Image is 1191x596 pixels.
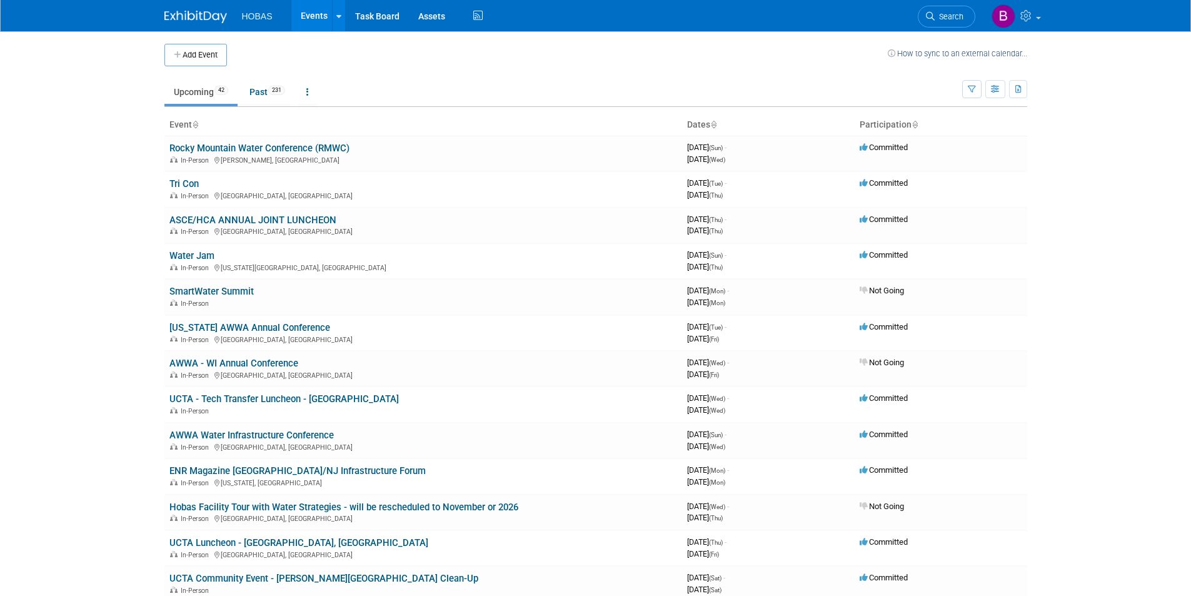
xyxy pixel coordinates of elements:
[169,465,426,477] a: ENR Magazine [GEOGRAPHIC_DATA]/NJ Infrastructure Forum
[709,407,725,414] span: (Wed)
[709,503,725,510] span: (Wed)
[687,178,726,188] span: [DATE]
[170,264,178,270] img: In-Person Event
[723,573,725,582] span: -
[181,336,213,344] span: In-Person
[687,334,719,343] span: [DATE]
[725,178,726,188] span: -
[164,44,227,66] button: Add Event
[170,228,178,234] img: In-Person Event
[709,360,725,366] span: (Wed)
[912,119,918,129] a: Sort by Participation Type
[710,119,716,129] a: Sort by Start Date
[687,465,729,475] span: [DATE]
[169,358,298,369] a: AWWA - WI Annual Conference
[687,298,725,307] span: [DATE]
[169,537,428,548] a: UCTA Luncheon - [GEOGRAPHIC_DATA], [GEOGRAPHIC_DATA]
[164,114,682,136] th: Event
[888,49,1027,58] a: How to sync to an external calendar...
[709,515,723,522] span: (Thu)
[181,192,213,200] span: In-Person
[170,300,178,306] img: In-Person Event
[687,154,725,164] span: [DATE]
[170,336,178,342] img: In-Person Event
[169,477,677,487] div: [US_STATE], [GEOGRAPHIC_DATA]
[169,154,677,164] div: [PERSON_NAME], [GEOGRAPHIC_DATA]
[170,515,178,521] img: In-Person Event
[687,215,726,224] span: [DATE]
[181,228,213,236] span: In-Person
[170,479,178,485] img: In-Person Event
[169,215,336,226] a: ASCE/HCA ANNUAL JOINT LUNCHEON
[169,370,677,380] div: [GEOGRAPHIC_DATA], [GEOGRAPHIC_DATA]
[687,513,723,522] span: [DATE]
[181,407,213,415] span: In-Person
[687,143,726,152] span: [DATE]
[687,405,725,415] span: [DATE]
[709,216,723,223] span: (Thu)
[687,502,729,511] span: [DATE]
[709,192,723,199] span: (Thu)
[687,226,723,235] span: [DATE]
[170,156,178,163] img: In-Person Event
[727,465,729,475] span: -
[709,443,725,450] span: (Wed)
[709,395,725,402] span: (Wed)
[709,587,721,593] span: (Sat)
[164,80,238,104] a: Upcoming42
[687,430,726,439] span: [DATE]
[169,262,677,272] div: [US_STATE][GEOGRAPHIC_DATA], [GEOGRAPHIC_DATA]
[709,180,723,187] span: (Tue)
[860,358,904,367] span: Not Going
[170,407,178,413] img: In-Person Event
[709,228,723,235] span: (Thu)
[860,143,908,152] span: Committed
[935,12,963,21] span: Search
[687,537,726,547] span: [DATE]
[268,86,285,95] span: 231
[709,300,725,306] span: (Mon)
[169,573,478,584] a: UCTA Community Event - [PERSON_NAME][GEOGRAPHIC_DATA] Clean-Up
[164,11,227,23] img: ExhibitDay
[169,226,677,236] div: [GEOGRAPHIC_DATA], [GEOGRAPHIC_DATA]
[242,11,273,21] span: HOBAS
[709,336,719,343] span: (Fri)
[860,322,908,331] span: Committed
[169,442,677,452] div: [GEOGRAPHIC_DATA], [GEOGRAPHIC_DATA]
[687,250,726,260] span: [DATE]
[709,156,725,163] span: (Wed)
[181,264,213,272] span: In-Person
[192,119,198,129] a: Sort by Event Name
[169,250,214,261] a: Water Jam
[169,286,254,297] a: SmartWater Summit
[727,393,729,403] span: -
[725,250,726,260] span: -
[860,286,904,295] span: Not Going
[169,393,399,405] a: UCTA - Tech Transfer Luncheon - [GEOGRAPHIC_DATA]
[170,551,178,557] img: In-Person Event
[709,575,721,582] span: (Sat)
[169,143,349,154] a: Rocky Mountain Water Conference (RMWC)
[709,252,723,259] span: (Sun)
[725,143,726,152] span: -
[709,551,719,558] span: (Fri)
[709,479,725,486] span: (Mon)
[860,178,908,188] span: Committed
[687,549,719,558] span: [DATE]
[709,264,723,271] span: (Thu)
[170,192,178,198] img: In-Person Event
[169,178,199,189] a: Tri Con
[709,324,723,331] span: (Tue)
[181,515,213,523] span: In-Person
[181,587,213,595] span: In-Person
[181,551,213,559] span: In-Person
[727,358,729,367] span: -
[687,585,721,594] span: [DATE]
[725,430,726,439] span: -
[855,114,1027,136] th: Participation
[709,467,725,474] span: (Mon)
[170,587,178,593] img: In-Person Event
[860,537,908,547] span: Committed
[169,334,677,344] div: [GEOGRAPHIC_DATA], [GEOGRAPHIC_DATA]
[687,393,729,403] span: [DATE]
